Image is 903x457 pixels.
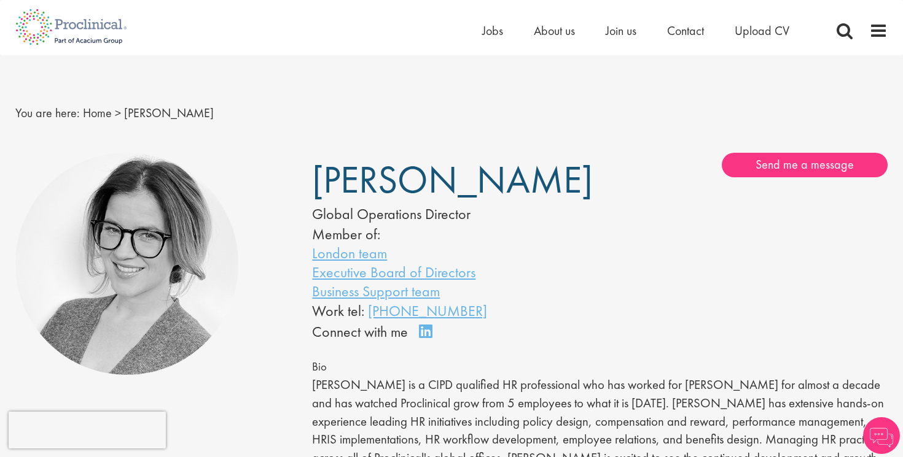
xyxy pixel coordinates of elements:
[312,359,327,374] span: Bio
[368,301,487,320] a: [PHONE_NUMBER]
[667,23,704,39] a: Contact
[312,155,593,204] span: [PERSON_NAME]
[115,105,121,121] span: >
[124,105,214,121] span: [PERSON_NAME]
[312,225,380,244] label: Member of:
[312,244,387,263] a: London team
[15,153,238,375] img: Jade Kinsella
[312,263,475,282] a: Executive Board of Directors
[312,204,563,225] div: Global Operations Director
[482,23,503,39] a: Jobs
[722,153,888,177] a: Send me a message
[312,301,364,320] span: Work tel:
[735,23,789,39] a: Upload CV
[83,105,112,121] a: breadcrumb link
[312,282,440,301] a: Business Support team
[863,417,900,454] img: Chatbot
[534,23,575,39] a: About us
[606,23,636,39] a: Join us
[9,412,166,448] iframe: reCAPTCHA
[15,105,80,121] span: You are here:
